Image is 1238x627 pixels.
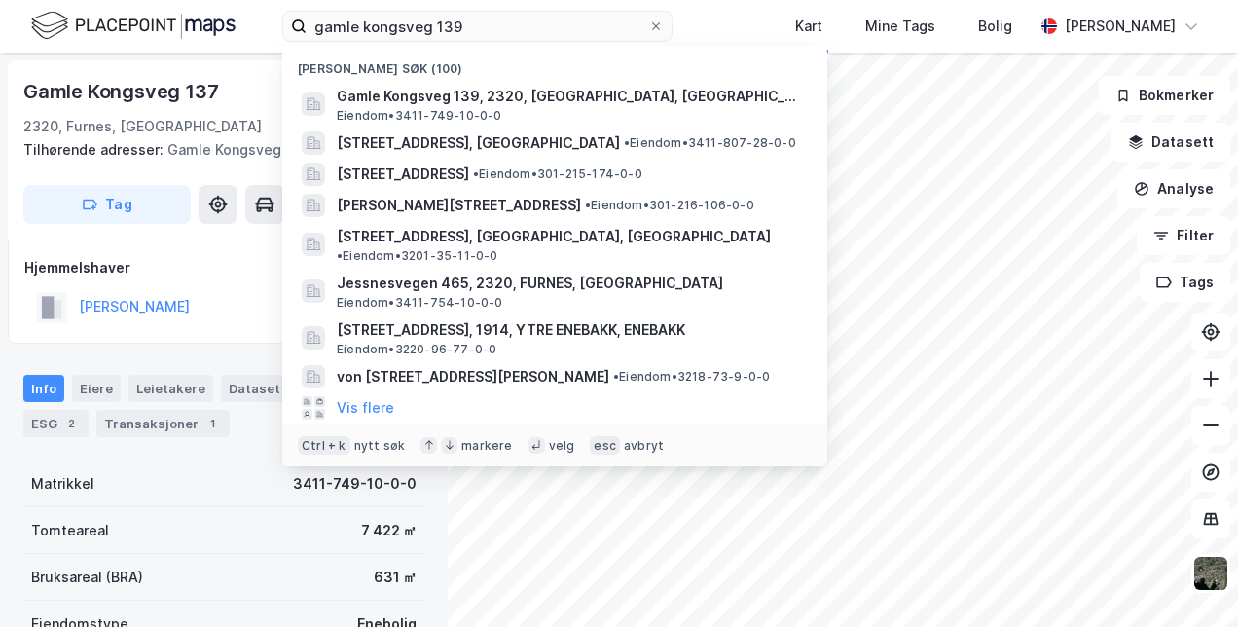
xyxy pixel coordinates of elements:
[585,198,754,213] span: Eiendom • 301-216-106-0-0
[23,76,222,107] div: Gamle Kongsveg 137
[585,198,591,212] span: •
[354,438,406,454] div: nytt søk
[23,138,409,162] div: Gamle Kongsveg 139
[1065,15,1176,38] div: [PERSON_NAME]
[293,472,417,496] div: 3411-749-10-0-0
[1111,123,1230,162] button: Datasett
[31,472,94,496] div: Matrikkel
[23,410,89,437] div: ESG
[613,369,619,384] span: •
[1137,216,1230,255] button: Filter
[337,131,620,155] span: [STREET_ADDRESS], [GEOGRAPHIC_DATA]
[795,15,822,38] div: Kart
[1117,169,1230,208] button: Analyse
[1141,534,1238,627] div: Kontrollprogram for chat
[473,166,642,182] span: Eiendom • 301-215-174-0-0
[72,375,121,402] div: Eiere
[337,318,804,342] span: [STREET_ADDRESS], 1914, YTRE ENEBAKK, ENEBAKK
[128,375,213,402] div: Leietakere
[23,141,167,158] span: Tilhørende adresser:
[978,15,1012,38] div: Bolig
[96,410,230,437] div: Transaksjoner
[337,396,394,420] button: Vis flere
[624,135,796,151] span: Eiendom • 3411-807-28-0-0
[337,225,771,248] span: [STREET_ADDRESS], [GEOGRAPHIC_DATA], [GEOGRAPHIC_DATA]
[361,519,417,542] div: 7 422 ㎡
[23,375,64,402] div: Info
[307,12,648,41] input: Søk på adresse, matrikkel, gårdeiere, leietakere eller personer
[282,46,827,81] div: [PERSON_NAME] søk (100)
[202,414,222,433] div: 1
[337,163,469,186] span: [STREET_ADDRESS]
[298,436,350,456] div: Ctrl + k
[337,248,343,263] span: •
[461,438,512,454] div: markere
[337,108,502,124] span: Eiendom • 3411-749-10-0-0
[1141,534,1238,627] iframe: Chat Widget
[31,9,236,43] img: logo.f888ab2527a4732fd821a326f86c7f29.svg
[337,342,496,357] span: Eiendom • 3220-96-77-0-0
[1099,76,1230,115] button: Bokmerker
[23,115,262,138] div: 2320, Furnes, [GEOGRAPHIC_DATA]
[24,256,423,279] div: Hjemmelshaver
[473,166,479,181] span: •
[374,566,417,589] div: 631 ㎡
[23,185,191,224] button: Tag
[337,85,804,108] span: Gamle Kongsveg 139, 2320, [GEOGRAPHIC_DATA], [GEOGRAPHIC_DATA]
[61,414,81,433] div: 2
[337,295,503,311] span: Eiendom • 3411-754-10-0-0
[337,248,498,264] span: Eiendom • 3201-35-11-0-0
[31,566,143,589] div: Bruksareal (BRA)
[865,15,935,38] div: Mine Tags
[337,272,804,295] span: Jessnesvegen 465, 2320, FURNES, [GEOGRAPHIC_DATA]
[624,438,664,454] div: avbryt
[337,194,581,217] span: [PERSON_NAME][STREET_ADDRESS]
[613,369,770,385] span: Eiendom • 3218-73-9-0-0
[31,519,109,542] div: Tomteareal
[221,375,294,402] div: Datasett
[549,438,575,454] div: velg
[590,436,620,456] div: esc
[624,135,630,150] span: •
[337,365,609,388] span: von [STREET_ADDRESS][PERSON_NAME]
[1140,263,1230,302] button: Tags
